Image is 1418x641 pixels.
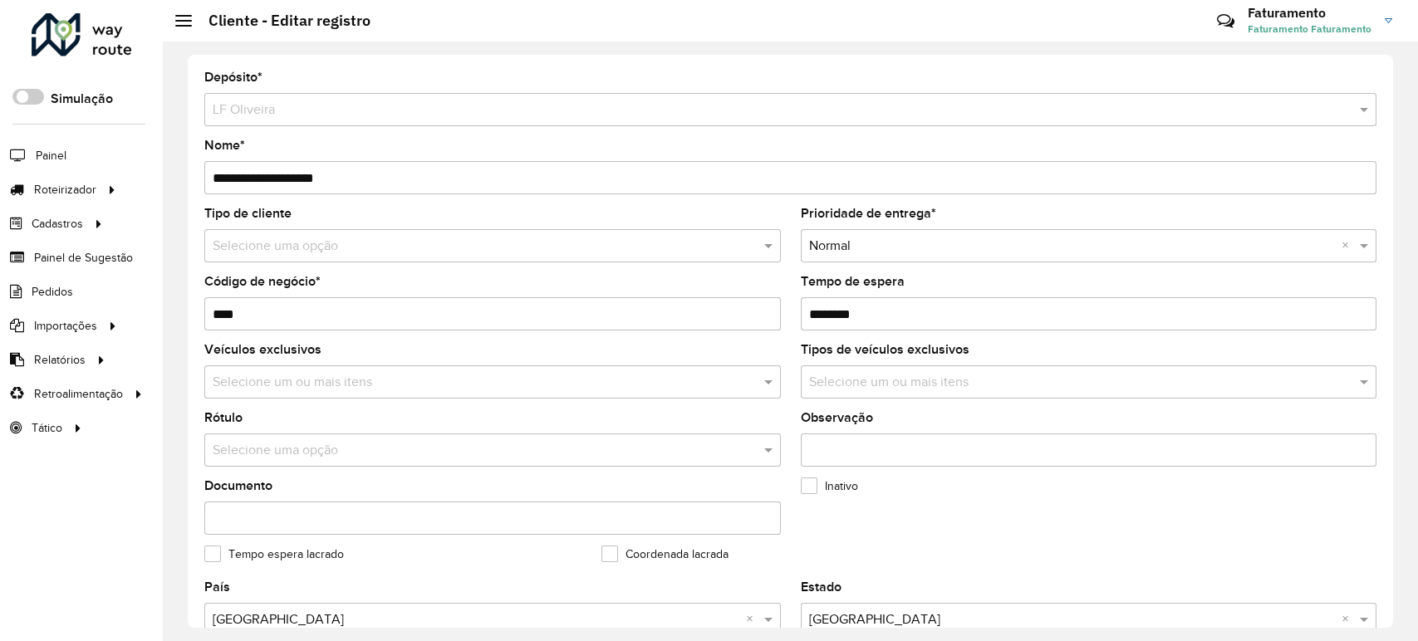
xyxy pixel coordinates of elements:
label: Tipo de cliente [204,203,292,223]
a: Contato Rápido [1208,3,1244,39]
label: Depósito [204,67,263,87]
span: Importações [34,317,97,335]
span: Faturamento Faturamento [1248,22,1372,37]
label: Tempo espera lacrado [204,546,344,563]
label: Veículos exclusivos [204,340,321,360]
span: Relatórios [34,351,86,369]
label: Coordenada lacrada [601,546,729,563]
label: País [204,577,230,597]
label: Rótulo [204,408,243,428]
label: Prioridade de entrega [801,203,936,223]
label: Documento [204,476,272,496]
span: Painel de Sugestão [34,249,133,267]
h3: Faturamento [1248,5,1372,21]
span: Clear all [1342,236,1356,256]
label: Observação [801,408,873,428]
label: Simulação [51,89,113,109]
label: Tempo de espera [801,272,905,291]
label: Nome [204,135,245,155]
label: Código de negócio [204,272,321,291]
span: Cadastros [32,215,83,232]
label: Inativo [801,477,858,495]
span: Clear all [1342,609,1356,629]
span: Pedidos [32,283,73,301]
span: Clear all [746,609,760,629]
h2: Cliente - Editar registro [192,12,370,30]
span: Roteirizador [34,181,96,198]
span: Tático [32,419,62,437]
label: Tipos de veículos exclusivos [801,340,969,360]
span: Retroalimentação [34,385,123,403]
label: Estado [801,577,841,597]
span: Painel [36,147,66,164]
